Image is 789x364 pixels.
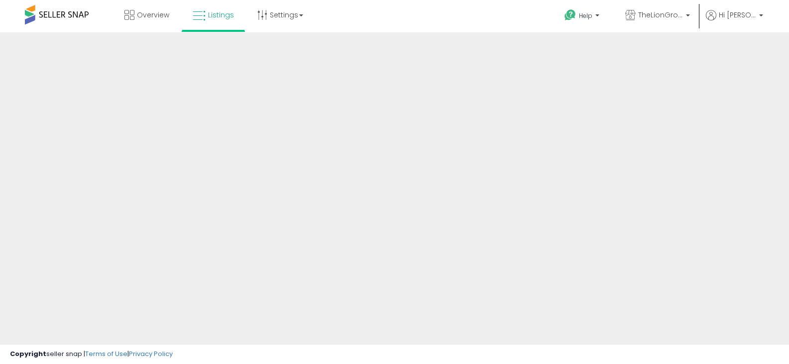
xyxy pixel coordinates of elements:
[579,11,592,20] span: Help
[10,350,173,359] div: seller snap | |
[638,10,683,20] span: TheLionGroup US
[557,1,609,32] a: Help
[706,10,763,32] a: Hi [PERSON_NAME]
[208,10,234,20] span: Listings
[564,9,576,21] i: Get Help
[719,10,756,20] span: Hi [PERSON_NAME]
[137,10,169,20] span: Overview
[10,349,46,359] strong: Copyright
[85,349,127,359] a: Terms of Use
[129,349,173,359] a: Privacy Policy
